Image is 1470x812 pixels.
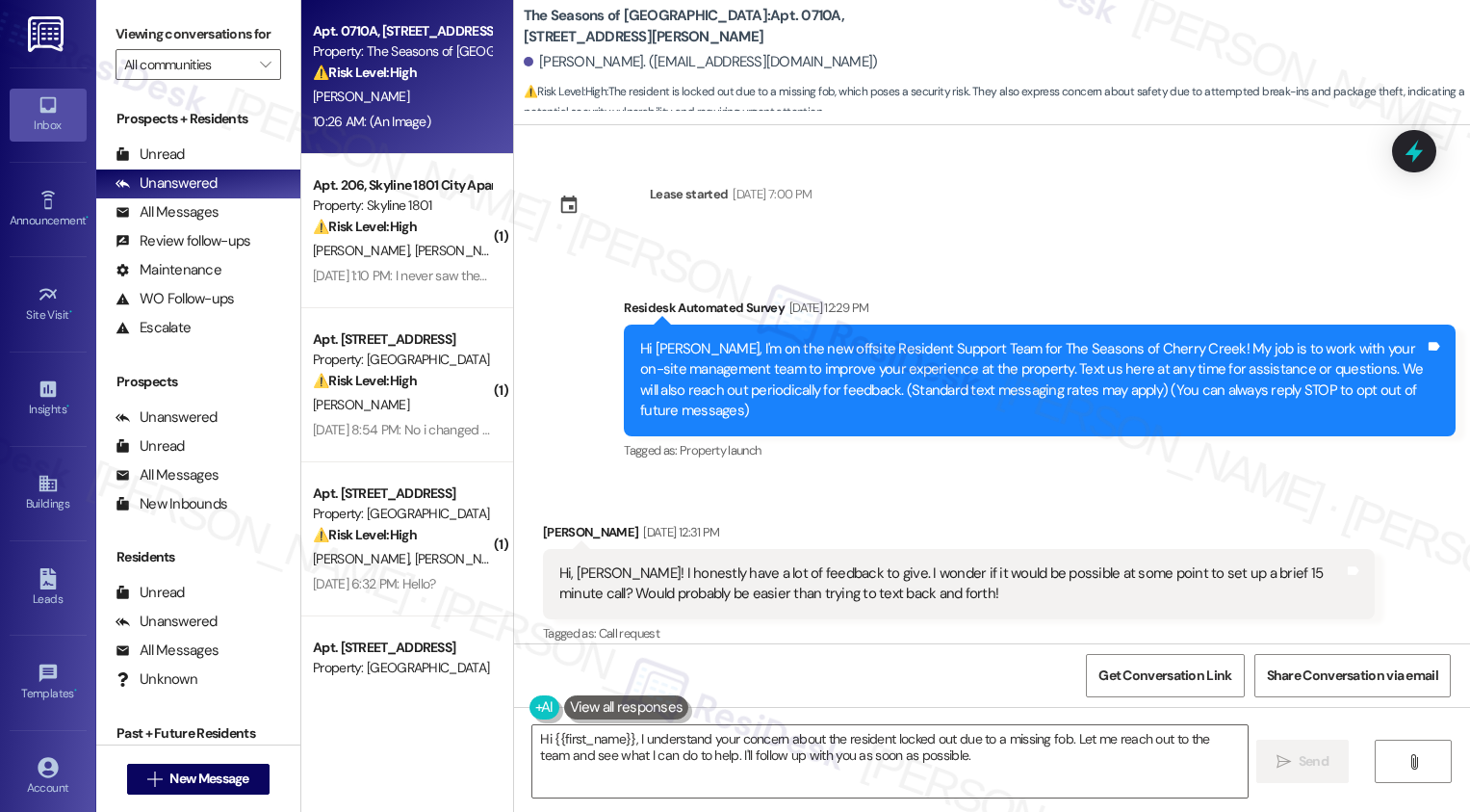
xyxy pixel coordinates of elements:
[28,16,67,52] img: ResiDesk Logo
[1299,751,1328,772] span: Send
[116,173,218,194] div: Unanswered
[543,522,1375,549] div: [PERSON_NAME]
[116,612,218,632] div: Unanswered
[313,421,1234,438] div: [DATE] 8:54 PM: No i changed my email with the office but I dont think they have been made aware ...
[624,436,1456,464] div: Tagged as:
[10,657,87,709] a: Templates •
[313,242,415,259] span: [PERSON_NAME]
[116,641,219,661] div: All Messages
[650,184,729,204] div: Lease started
[169,769,248,789] span: New Message
[66,400,69,413] span: •
[260,57,271,72] i: 
[10,373,87,425] a: Insights •
[116,407,218,428] div: Unanswered
[313,41,491,62] div: Property: The Seasons of [GEOGRAPHIC_DATA]
[414,550,510,567] span: [PERSON_NAME]
[96,109,300,129] div: Prospects + Residents
[313,175,491,196] div: Apt. 206, Skyline 1801 City Apartments
[96,723,300,744] div: Past + Future Residents
[116,202,219,223] div: All Messages
[10,89,87,141] a: Inbox
[1267,666,1438,686] span: Share Conversation via email
[599,625,659,642] span: Call request
[116,19,281,49] label: Viewing conversations for
[1254,654,1451,697] button: Share Conversation via email
[414,242,516,259] span: [PERSON_NAME]
[116,669,197,690] div: Unknown
[524,82,1470,123] span: : The resident is locked out due to a missing fob, which poses a security risk. They also express...
[1277,754,1291,770] i: 
[74,684,77,697] span: •
[10,278,87,330] a: Site Visit •
[313,21,491,41] div: Apt. 0710A, [STREET_ADDRESS][PERSON_NAME]
[313,350,491,370] div: Property: [GEOGRAPHIC_DATA]
[313,113,430,130] div: 10:26 AM: (An Image)
[69,305,72,319] span: •
[116,318,191,338] div: Escalate
[524,84,606,99] strong: ⚠️ Risk Level: High
[116,465,219,485] div: All Messages
[313,575,436,592] div: [DATE] 6:32 PM: Hello?
[313,504,491,524] div: Property: [GEOGRAPHIC_DATA]
[313,329,491,350] div: Apt. [STREET_ADDRESS]
[313,196,491,216] div: Property: Skyline 1801
[116,583,185,603] div: Unread
[127,764,270,795] button: New Message
[524,52,878,72] div: [PERSON_NAME]. ([EMAIL_ADDRESS][DOMAIN_NAME])
[10,563,87,615] a: Leads
[524,6,909,47] b: The Seasons of [GEOGRAPHIC_DATA]: Apt. 0710A, [STREET_ADDRESS][PERSON_NAME]
[313,396,409,413] span: [PERSON_NAME]
[313,550,415,567] span: [PERSON_NAME]
[116,436,185,457] div: Unread
[313,267,930,284] div: [DATE] 1:10 PM: I never saw them. I think they were in while I was at work [DATE], and they haven...
[680,442,761,458] span: Property launch
[543,619,1375,647] div: Tagged as:
[313,218,417,235] strong: ⚠️ Risk Level: High
[10,751,87,803] a: Account
[785,298,868,318] div: [DATE] 12:29 PM
[1406,754,1421,770] i: 
[147,772,162,787] i: 
[532,725,1248,798] textarea: Hi {{first_name}}, I understand your concern about the resident locked out due to a missing fob. ...
[124,49,250,80] input: All communities
[640,339,1425,422] div: Hi [PERSON_NAME], I'm on the new offsite Resident Support Team for The Seasons of Cherry Creek! M...
[313,372,417,389] strong: ⚠️ Risk Level: High
[313,658,491,678] div: Property: [GEOGRAPHIC_DATA]
[116,260,221,280] div: Maintenance
[313,484,491,504] div: Apt. [STREET_ADDRESS]
[116,231,250,251] div: Review follow-ups
[728,184,812,204] div: [DATE] 7:00 PM
[86,211,89,224] span: •
[313,88,409,105] span: [PERSON_NAME]
[116,144,185,165] div: Unread
[624,298,1456,325] div: Residesk Automated Survey
[96,372,300,392] div: Prospects
[96,547,300,567] div: Residents
[116,289,234,309] div: WO Follow-ups
[313,638,491,658] div: Apt. [STREET_ADDRESS]
[1086,654,1244,697] button: Get Conversation Link
[638,522,719,542] div: [DATE] 12:31 PM
[1098,666,1231,686] span: Get Conversation Link
[10,467,87,519] a: Buildings
[313,64,417,81] strong: ⚠️ Risk Level: High
[559,563,1344,605] div: Hi, [PERSON_NAME]! I honestly have a lot of feedback to give. I wonder if it would be possible at...
[1256,740,1350,783] button: Send
[313,526,417,543] strong: ⚠️ Risk Level: High
[116,494,227,514] div: New Inbounds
